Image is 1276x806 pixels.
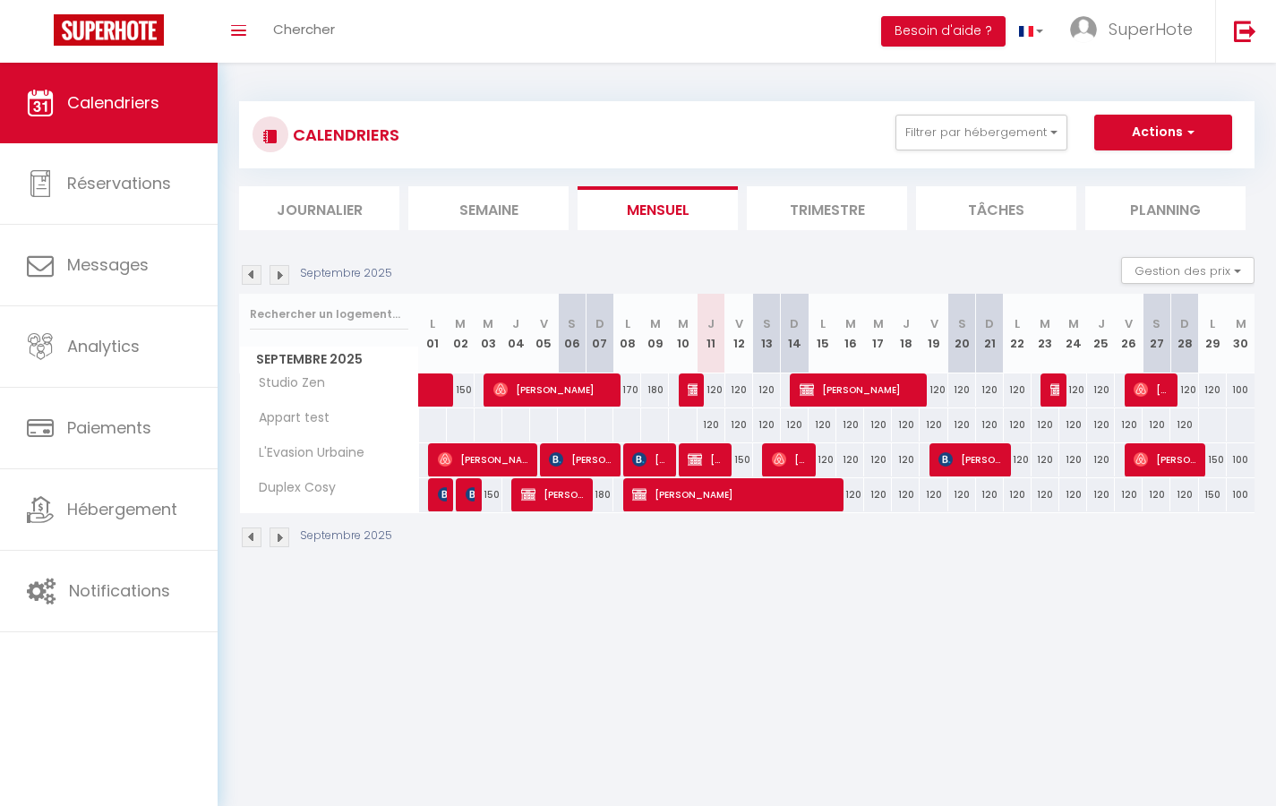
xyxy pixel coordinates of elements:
th: 06 [558,294,586,373]
abbr: M [1068,315,1079,332]
button: Gestion des prix [1121,257,1255,284]
div: 120 [1004,443,1032,476]
span: Appart test [243,408,334,428]
span: [PERSON_NAME] [688,373,697,407]
li: Journalier [239,186,399,230]
img: Super Booking [54,14,164,46]
th: 05 [530,294,558,373]
div: 150 [725,443,753,476]
span: Analytics [67,335,140,357]
button: Actions [1094,115,1232,150]
div: 120 [976,408,1004,442]
abbr: M [483,315,493,332]
th: 10 [669,294,697,373]
div: 120 [836,443,864,476]
div: 120 [836,408,864,442]
div: 120 [1115,478,1143,511]
div: 180 [641,373,669,407]
div: 120 [892,443,920,476]
span: [PERSON_NAME] [772,442,809,476]
th: 29 [1199,294,1227,373]
div: 120 [864,408,892,442]
abbr: L [1210,315,1215,332]
abbr: M [678,315,689,332]
button: Besoin d'aide ? [881,16,1006,47]
th: 14 [781,294,809,373]
abbr: L [820,315,826,332]
abbr: L [625,315,630,332]
div: 120 [920,373,947,407]
div: 120 [725,373,753,407]
div: 120 [725,408,753,442]
div: 120 [976,478,1004,511]
div: 120 [1032,408,1059,442]
span: Messages [67,253,149,276]
abbr: D [985,315,994,332]
div: 120 [1087,408,1115,442]
div: 120 [1087,443,1115,476]
div: 120 [948,373,976,407]
li: Planning [1085,186,1246,230]
span: [PERSON_NAME] [438,442,530,476]
abbr: L [430,315,435,332]
div: 120 [698,373,725,407]
th: 21 [976,294,1004,373]
abbr: J [1098,315,1105,332]
th: 19 [920,294,947,373]
th: 26 [1115,294,1143,373]
div: 120 [1059,443,1087,476]
div: 120 [1087,373,1115,407]
span: Chercher [273,20,335,39]
div: 120 [1004,373,1032,407]
abbr: J [512,315,519,332]
div: 150 [1199,478,1227,511]
div: 120 [1143,408,1170,442]
abbr: S [1152,315,1160,332]
div: 100 [1227,443,1255,476]
span: [PERSON_NAME] [466,477,475,511]
div: 120 [1170,373,1198,407]
div: 100 [1227,373,1255,407]
div: 150 [475,478,502,511]
abbr: D [1180,315,1189,332]
div: 120 [920,408,947,442]
h3: CALENDRIERS [288,115,399,155]
span: [PERSON_NAME] [521,477,586,511]
abbr: S [763,315,771,332]
abbr: M [455,315,466,332]
input: Rechercher un logement... [250,298,408,330]
li: Semaine [408,186,569,230]
th: 24 [1059,294,1087,373]
abbr: V [930,315,938,332]
div: 180 [586,478,613,511]
span: Studio Zen [243,373,330,393]
div: 170 [613,373,641,407]
img: ... [1070,16,1097,43]
div: 120 [1032,478,1059,511]
div: 120 [1004,408,1032,442]
span: [PERSON_NAME] [632,477,835,511]
abbr: J [707,315,715,332]
th: 23 [1032,294,1059,373]
div: 150 [1199,443,1227,476]
abbr: J [903,315,910,332]
div: 120 [948,478,976,511]
th: 08 [613,294,641,373]
span: Calendriers [67,91,159,114]
span: SuperHote [1109,18,1193,40]
th: 12 [725,294,753,373]
div: 120 [864,478,892,511]
abbr: M [1040,315,1050,332]
th: 17 [864,294,892,373]
th: 27 [1143,294,1170,373]
div: 120 [809,408,836,442]
span: Septembre 2025 [240,347,418,373]
span: [PERSON_NAME] [800,373,920,407]
th: 16 [836,294,864,373]
img: logout [1234,20,1256,42]
abbr: D [790,315,799,332]
div: 120 [1170,408,1198,442]
th: 25 [1087,294,1115,373]
div: 120 [1143,478,1170,511]
div: 120 [1059,373,1087,407]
